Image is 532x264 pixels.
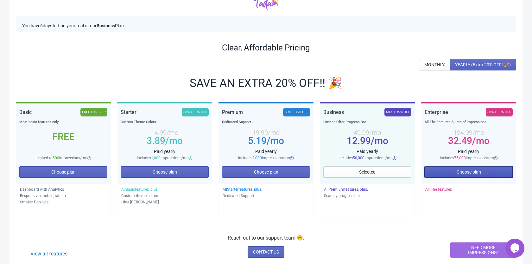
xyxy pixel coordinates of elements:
div: Custom Theme Colors [121,119,209,125]
span: All The features [425,187,452,192]
div: 19.99 /mo [222,130,310,135]
span: Includes impressions/mo [137,156,189,160]
div: Dedicated Support [222,119,310,125]
p: Reach out to our support team 😊. [228,234,304,242]
div: 5.19 [222,138,310,143]
span: /mo [165,135,183,146]
iframe: chat widget [505,239,526,258]
div: Limited Offer Progress Bar [323,119,411,125]
span: /mo [267,135,284,146]
b: Business [97,23,115,28]
span: CONTACT US [253,249,279,254]
p: Smaller Pop Ups [20,199,107,205]
div: 60% + 35% OFF [384,108,411,116]
div: Paid yearly [121,148,209,155]
span: 75,000 [454,156,466,160]
span: 500 [53,156,59,160]
div: 49.99 /mo [323,130,411,135]
div: Most basic features only [19,119,107,125]
div: Paid yearly [222,148,310,155]
span: Choose plan [51,169,76,175]
div: 14.99 /mo [121,130,209,135]
span: YEARLY (Extra 20% OFF! 🎉) [455,62,511,67]
p: Dedicated Support [223,193,309,199]
button: NEED MORE IMPRESSIONS? [450,242,516,258]
span: 1,000 [151,156,161,160]
div: Free [19,134,107,139]
span: NEED MORE IMPRESSIONS? [456,245,511,255]
span: Choose plan [457,169,481,175]
span: /mo [472,135,490,146]
a: View all features [30,251,67,257]
span: Choose plan [254,169,278,175]
p: Hide [PERSON_NAME] [121,199,208,205]
span: Includes impressions/mo [339,156,393,160]
button: Choose plan [222,166,310,178]
p: Dashboard with Analytics [20,186,107,193]
div: 60% + 35% OFF [182,108,209,116]
div: Clear, Affordable Pricing [16,43,516,53]
div: Enterprise [425,108,448,116]
span: 50,000 [353,156,364,160]
div: 12.99 [323,138,411,143]
span: Includes impressions/mo [440,156,494,160]
span: Includes impressions/mo [238,156,290,160]
span: MONTHLY [424,62,445,67]
a: CONTACT US [248,246,284,258]
span: All Premium features, plus: [324,187,368,192]
div: FREE FOREVER [80,108,107,116]
div: 60% + 35% OFF [486,108,513,116]
button: MONTHLY [419,59,450,70]
span: 2,000 [252,156,262,160]
button: Selected [323,166,411,178]
span: Selected [359,169,376,175]
p: You have 6 days left on your trial of our Plan. [22,23,510,29]
span: Choose plan [153,169,177,175]
button: Choose plan [425,166,513,178]
div: 124.99 /mo [425,130,513,135]
p: Custom theme colors [121,193,208,199]
div: Premium [222,108,243,116]
button: Choose plan [19,166,107,178]
div: 60% + 35% OFF [283,108,310,116]
div: SAVE AN EXTRA 20% OFF!! 🎉 [16,78,516,88]
p: Scarcity progress bar [324,193,411,199]
p: Responsive (mobile, tablet) [20,193,107,199]
span: /mo [371,135,388,146]
div: 32.49 [425,138,513,143]
div: Basic [19,108,32,116]
button: Choose plan [121,166,209,178]
span: All Basic features, plus: [121,187,159,192]
span: All Starter features, plus: [223,187,262,192]
button: YEARLY (Extra 20% OFF! 🎉) [450,59,516,70]
div: 3.89 [121,138,209,143]
div: Paid yearly [425,148,513,155]
div: Business [323,108,344,116]
div: All The Features & Lots of Impressions [425,119,513,125]
div: Limited to impressions/mo [19,155,107,161]
div: Starter [121,108,136,116]
div: Paid yearly [323,148,411,155]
